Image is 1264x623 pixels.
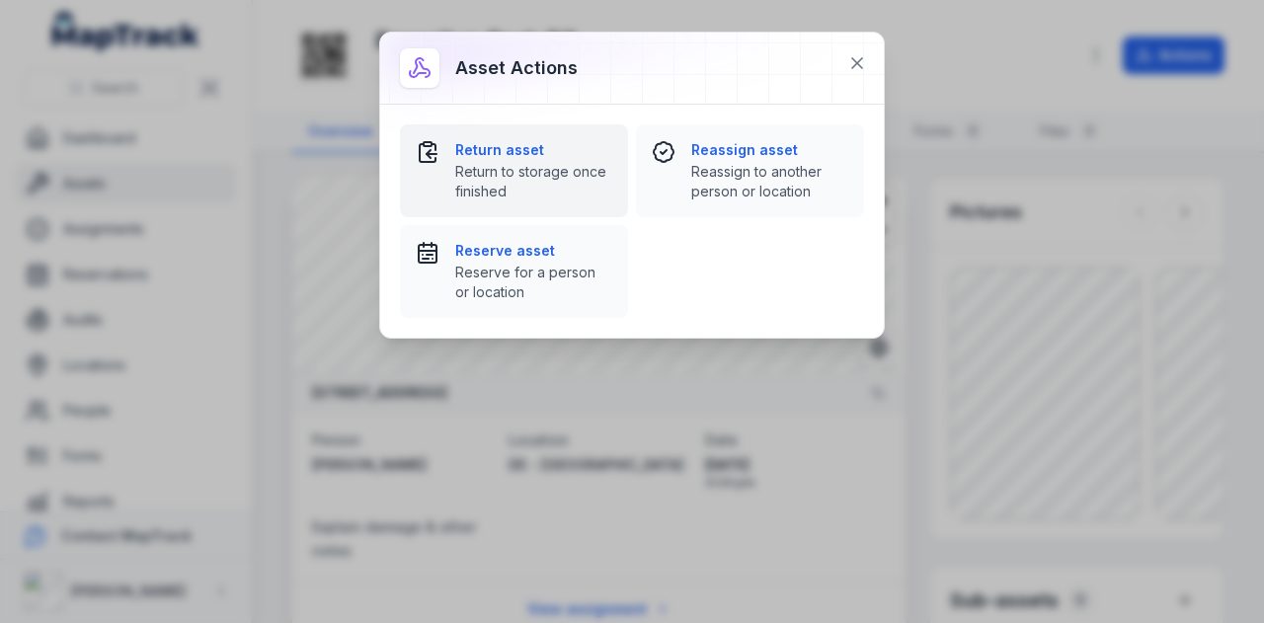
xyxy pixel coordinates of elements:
[400,225,628,318] button: Reserve assetReserve for a person or location
[455,54,578,82] h3: Asset actions
[455,263,612,302] span: Reserve for a person or location
[455,162,612,201] span: Return to storage once finished
[691,162,848,201] span: Reassign to another person or location
[636,124,864,217] button: Reassign assetReassign to another person or location
[455,241,612,261] strong: Reserve asset
[691,140,848,160] strong: Reassign asset
[400,124,628,217] button: Return assetReturn to storage once finished
[455,140,612,160] strong: Return asset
